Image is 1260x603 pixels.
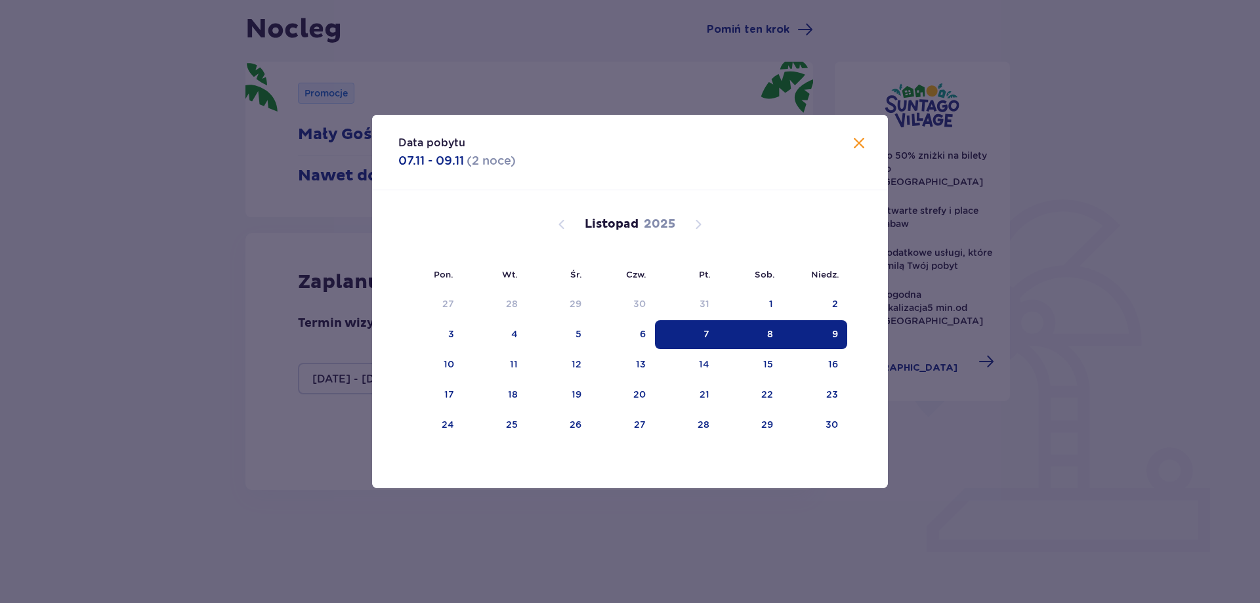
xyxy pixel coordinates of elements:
[527,350,591,379] td: 12
[398,411,463,440] td: 24
[442,297,454,310] div: 27
[640,327,646,341] div: 6
[576,327,581,341] div: 5
[506,297,518,310] div: 28
[591,381,656,409] td: 20
[763,358,773,371] div: 15
[591,350,656,379] td: 13
[570,418,581,431] div: 26
[636,358,646,371] div: 13
[570,297,581,310] div: 29
[699,358,709,371] div: 14
[811,269,839,280] small: Niedz.
[398,381,463,409] td: 17
[644,217,675,232] p: 2025
[700,297,709,310] div: 31
[502,269,518,280] small: Wt.
[782,411,847,440] td: 30
[585,217,639,232] p: Listopad
[782,290,847,319] td: 2
[444,358,454,371] div: 10
[591,411,656,440] td: 27
[434,269,453,280] small: Pon.
[633,388,646,401] div: 20
[826,388,838,401] div: 23
[554,217,570,232] button: Poprzedni miesiąc
[467,153,516,169] p: ( 2 noce )
[719,411,782,440] td: 29
[527,320,591,349] td: 5
[398,153,464,169] p: 07.11 - 09.11
[719,290,782,319] td: 1
[463,290,527,319] td: 28
[782,320,847,349] td: Data zaznaczona. niedziela, 9 listopada 2025
[444,388,454,401] div: 17
[570,269,582,280] small: Śr.
[572,388,581,401] div: 19
[511,327,518,341] div: 4
[633,297,646,310] div: 30
[655,320,719,349] td: Data zaznaczona. piątek, 7 listopada 2025
[463,411,527,440] td: 25
[527,381,591,409] td: 19
[655,290,719,319] td: 31
[690,217,706,232] button: Następny miesiąc
[832,327,838,341] div: 9
[506,418,518,431] div: 25
[510,358,518,371] div: 11
[442,418,454,431] div: 24
[782,350,847,379] td: 16
[463,350,527,379] td: 11
[700,388,709,401] div: 21
[398,290,463,319] td: 27
[591,290,656,319] td: 30
[463,381,527,409] td: 18
[769,297,773,310] div: 1
[655,381,719,409] td: 21
[719,320,782,349] td: Data zaznaczona. sobota, 8 listopada 2025
[572,358,581,371] div: 12
[703,327,709,341] div: 7
[398,350,463,379] td: 10
[655,350,719,379] td: 14
[634,418,646,431] div: 27
[782,381,847,409] td: 23
[591,320,656,349] td: 6
[832,297,838,310] div: 2
[508,388,518,401] div: 18
[851,136,867,152] button: Zamknij
[448,327,454,341] div: 3
[755,269,775,280] small: Sob.
[398,136,465,150] p: Data pobytu
[719,350,782,379] td: 15
[826,418,838,431] div: 30
[767,327,773,341] div: 8
[463,320,527,349] td: 4
[719,381,782,409] td: 22
[626,269,646,280] small: Czw.
[761,418,773,431] div: 29
[828,358,838,371] div: 16
[699,269,711,280] small: Pt.
[398,320,463,349] td: 3
[761,388,773,401] div: 22
[655,411,719,440] td: 28
[698,418,709,431] div: 28
[527,411,591,440] td: 26
[527,290,591,319] td: 29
